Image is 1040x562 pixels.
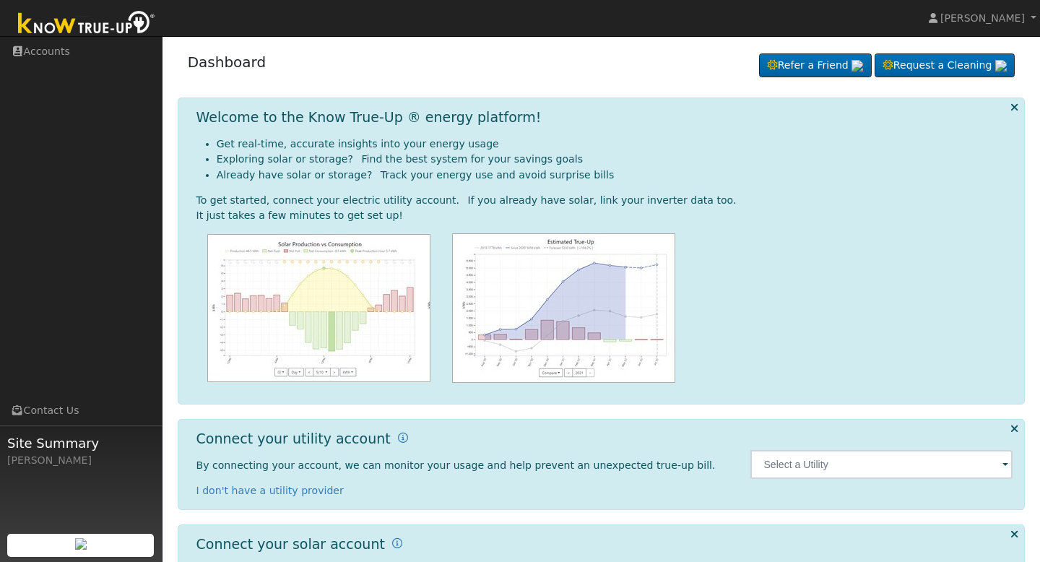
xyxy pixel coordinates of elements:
input: Select a Utility [750,450,1013,479]
div: To get started, connect your electric utility account. If you already have solar, link your inver... [196,193,1013,208]
h1: Connect your solar account [196,536,385,553]
span: By connecting your account, we can monitor your usage and help prevent an unexpected true-up bill. [196,459,716,471]
a: I don't have a utility provider [196,485,344,496]
span: Site Summary [7,433,155,453]
span: [PERSON_NAME] [940,12,1025,24]
div: It just takes a few minutes to get set up! [196,208,1013,223]
li: Already have solar or storage? Track your energy use and avoid surprise bills [217,168,1013,183]
h1: Welcome to the Know True-Up ® energy platform! [196,109,542,126]
h1: Connect your utility account [196,431,391,447]
li: Exploring solar or storage? Find the best system for your savings goals [217,152,1013,167]
a: Refer a Friend [759,53,872,78]
img: Know True-Up [11,8,162,40]
img: retrieve [995,60,1007,72]
a: Request a Cleaning [875,53,1015,78]
a: Dashboard [188,53,266,71]
img: retrieve [851,60,863,72]
li: Get real-time, accurate insights into your energy usage [217,137,1013,152]
img: retrieve [75,538,87,550]
div: [PERSON_NAME] [7,453,155,468]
